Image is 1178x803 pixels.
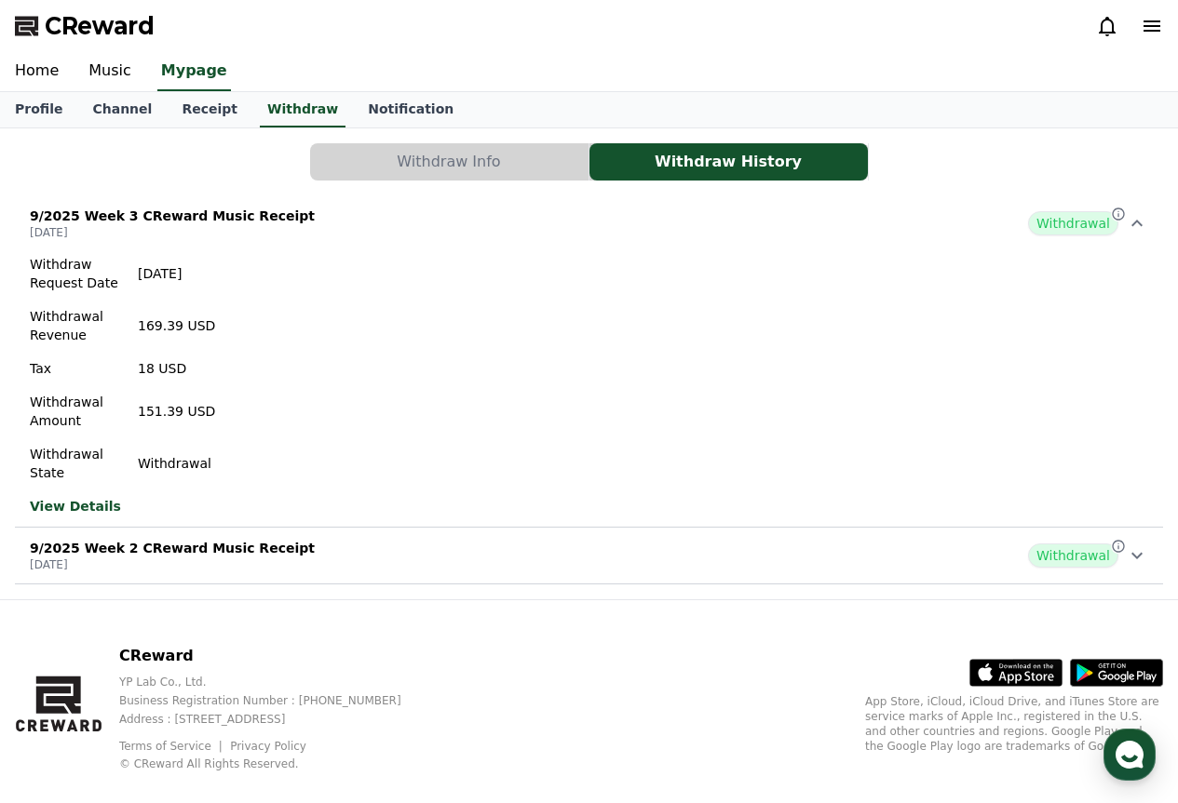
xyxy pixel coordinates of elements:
[30,307,123,344] p: Withdrawal Revenue
[260,92,345,127] a: Withdraw
[138,316,215,335] p: 169.39 USD
[15,528,1163,584] button: 9/2025 Week 2 CReward Music Receipt [DATE] Withdrawal
[138,359,215,378] p: 18 USD
[123,590,240,636] a: Messages
[30,445,123,482] p: Withdrawal State
[589,143,868,181] button: Withdraw History
[30,207,315,225] p: 9/2025 Week 3 CReward Music Receipt
[589,143,869,181] a: Withdraw History
[155,619,210,634] span: Messages
[119,675,431,689] p: YP Lab Co., Ltd.
[865,694,1163,754] p: App Store, iCloud, iCloud Drive, and iTunes Store are service marks of Apple Inc., registered in ...
[138,264,215,283] p: [DATE]
[138,402,215,421] p: 151.39 USD
[77,92,167,127] a: Channel
[45,11,155,41] span: CReward
[119,645,431,667] p: CReward
[138,454,215,473] p: Withdrawal
[30,539,315,557] p: 9/2025 Week 2 CReward Music Receipt
[119,712,431,727] p: Address : [STREET_ADDRESS]
[230,740,306,753] a: Privacy Policy
[157,52,231,91] a: Mypage
[310,143,589,181] a: Withdraw Info
[74,52,146,91] a: Music
[30,225,315,240] p: [DATE]
[30,255,123,292] p: Withdraw Request Date
[276,618,321,633] span: Settings
[167,92,252,127] a: Receipt
[30,393,123,430] p: Withdrawal Amount
[1028,211,1118,235] span: Withdrawal
[240,590,358,636] a: Settings
[15,195,1163,528] button: 9/2025 Week 3 CReward Music Receipt [DATE] Withdrawal Withdraw Request Date [DATE] Withdrawal Rev...
[310,143,589,181] button: Withdraw Info
[1028,543,1118,568] span: Withdrawal
[119,756,431,771] p: © CReward All Rights Reserved.
[119,740,225,753] a: Terms of Service
[47,618,80,633] span: Home
[30,497,215,515] a: View Details
[353,92,468,127] a: Notification
[30,359,123,378] p: Tax
[6,590,123,636] a: Home
[119,693,431,708] p: Business Registration Number : [PHONE_NUMBER]
[30,557,315,572] p: [DATE]
[15,11,155,41] a: CReward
